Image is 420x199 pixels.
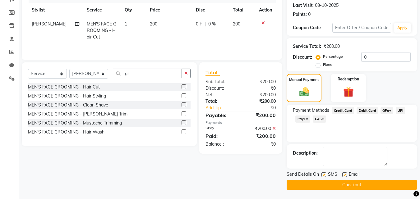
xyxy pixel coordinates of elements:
div: ₹200.00 [241,98,280,105]
span: CASH [313,115,326,123]
img: _gift.svg [340,86,357,98]
label: Percentage [323,54,343,59]
div: ₹200.00 [241,125,280,132]
div: ₹200.00 [241,132,280,140]
th: Qty [121,3,146,17]
span: Send Details On [287,171,319,179]
div: ₹200.00 [324,43,340,50]
span: Debit Card [357,107,378,114]
div: 0 [308,11,311,18]
span: [PERSON_NAME] [32,21,67,27]
div: ₹0 [241,85,280,92]
span: GPay [381,107,393,114]
label: Manual Payment [289,77,319,83]
th: Action [255,3,276,17]
div: 03-10-2025 [315,2,339,9]
span: MEN'S FACE GROOMING - Hair Cut [87,21,116,40]
div: Sub Total: [201,79,241,85]
div: MEN'S FACE GROOMING - Clean Shave [28,102,108,108]
div: Paid: [201,132,241,140]
div: Discount: [293,54,312,61]
span: PayTM [295,115,310,123]
th: Price [146,3,192,17]
div: GPay [201,125,241,132]
span: 1 [125,21,127,27]
div: Total: [201,98,241,105]
span: Email [349,171,359,179]
label: Redemption [338,76,359,82]
input: Enter Offer / Coupon Code [332,23,391,33]
div: ₹200.00 [241,92,280,98]
span: UPI [396,107,405,114]
div: Payments [205,120,276,125]
div: MEN'S FACE GROOMING - Hair Styling [28,93,106,99]
span: 0 F [196,21,202,27]
img: _cash.svg [296,86,312,97]
span: 200 [150,21,157,27]
div: Description: [293,150,318,156]
span: Total [205,69,220,76]
div: ₹200.00 [241,79,280,85]
div: MEN'S FACE GROOMING - Hair Cut [28,84,100,90]
th: Service [83,3,121,17]
button: Apply [394,23,411,33]
div: ₹0 [247,105,281,111]
div: ₹200.00 [241,111,280,119]
div: Coupon Code [293,25,332,31]
th: Disc [192,3,229,17]
span: | [205,21,206,27]
div: Service Total: [293,43,321,50]
label: Fixed [323,62,332,67]
div: MEN'S FACE GROOMING - Hair Wash [28,129,104,135]
div: MEN'S FACE GROOMING - [PERSON_NAME] Trim [28,111,127,117]
span: 0 % [208,21,216,27]
span: SMS [328,171,337,179]
div: Last Visit: [293,2,314,9]
th: Total [229,3,256,17]
div: MEN'S FACE GROOMING - Mustache Trimming [28,120,122,126]
div: Discount: [201,85,241,92]
div: Points: [293,11,307,18]
div: Payable: [201,111,241,119]
button: Checkout [287,180,417,190]
div: Net: [201,92,241,98]
input: Search or Scan [113,69,182,78]
a: Add Tip [201,105,247,111]
span: 200 [233,21,240,27]
div: Balance : [201,141,241,147]
span: Credit Card [332,107,354,114]
span: Payment Methods [293,107,329,114]
div: ₹0 [241,141,280,147]
th: Stylist [28,3,83,17]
